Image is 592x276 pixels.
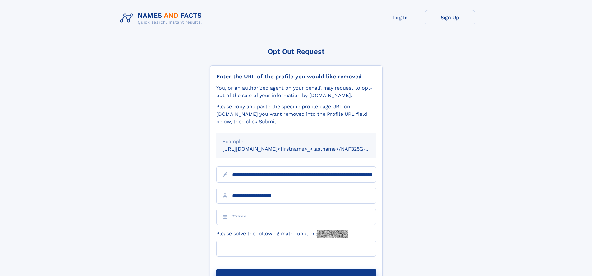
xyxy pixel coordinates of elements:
[216,103,376,125] div: Please copy and paste the specific profile page URL on [DOMAIN_NAME] you want removed into the Pr...
[425,10,475,25] a: Sign Up
[216,230,348,238] label: Please solve the following math function:
[223,138,370,145] div: Example:
[216,84,376,99] div: You, or an authorized agent on your behalf, may request to opt-out of the sale of your informatio...
[117,10,207,27] img: Logo Names and Facts
[210,48,383,55] div: Opt Out Request
[223,146,388,152] small: [URL][DOMAIN_NAME]<firstname>_<lastname>/NAF325G-xxxxxxxx
[375,10,425,25] a: Log In
[216,73,376,80] div: Enter the URL of the profile you would like removed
